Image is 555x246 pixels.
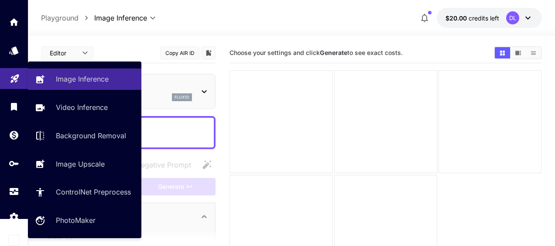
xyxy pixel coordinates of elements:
[118,159,198,170] span: Negative prompts are not compatible with the selected model.
[320,49,347,56] b: Generate
[28,153,141,174] a: Image Upscale
[9,45,19,56] div: Models
[9,130,19,140] div: Wallet
[94,13,147,23] span: Image Inference
[9,212,19,222] div: Settings
[41,13,79,23] p: Playground
[136,160,191,170] span: Negative Prompt
[50,48,77,58] span: Editor
[9,158,19,169] div: API Keys
[445,14,469,22] span: $20.00
[28,210,141,231] a: PhotoMaker
[28,181,141,203] a: ControlNet Preprocess
[205,48,212,58] button: Add to library
[41,13,94,23] nav: breadcrumb
[175,94,189,100] p: flux1d
[9,17,19,27] div: Home
[160,47,199,59] button: Copy AIR ID
[10,70,20,81] div: Playground
[445,14,499,23] div: $19.999
[56,102,108,113] p: Video Inference
[526,47,541,58] button: Show images in list view
[506,11,519,24] div: DL
[56,74,109,84] p: Image Inference
[56,130,126,141] p: Background Removal
[28,125,141,147] a: Background Removal
[56,215,96,225] p: PhotoMaker
[9,101,19,112] div: Library
[495,47,510,58] button: Show images in grid view
[9,186,19,197] div: Usage
[437,8,542,28] button: $19.999
[28,97,141,118] a: Video Inference
[56,159,105,169] p: Image Upscale
[28,68,141,90] a: Image Inference
[230,49,403,56] span: Choose your settings and click to see exact costs.
[8,235,20,246] button: Expand sidebar
[510,47,526,58] button: Show images in video view
[469,14,499,22] span: credits left
[56,187,131,197] p: ControlNet Preprocess
[494,46,542,59] div: Show images in grid viewShow images in video viewShow images in list view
